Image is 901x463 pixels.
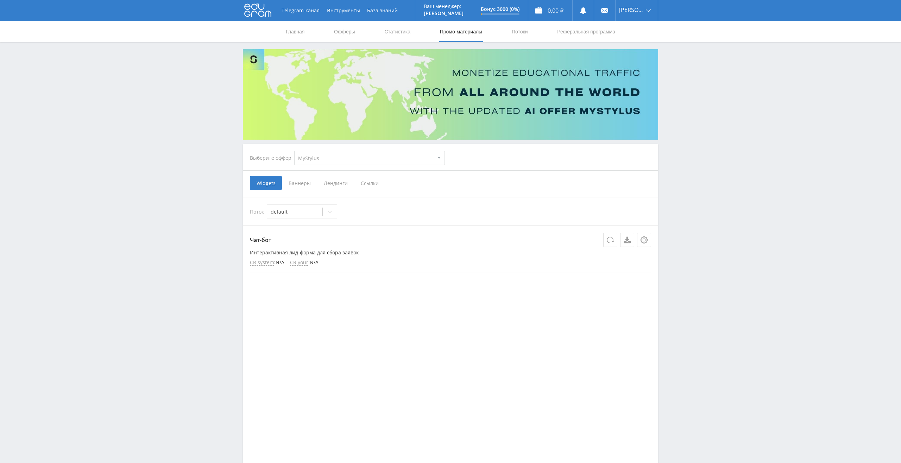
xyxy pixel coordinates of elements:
span: Widgets [250,176,282,190]
span: Лендинги [317,176,354,190]
img: Banner [243,49,658,140]
a: Потоки [511,21,529,42]
p: [PERSON_NAME] [424,11,464,16]
p: Ваш менеджер: [424,4,464,9]
li: : N/A [290,260,319,266]
button: Обновить [603,233,617,247]
li: : N/A [250,260,284,266]
div: Поток [250,204,651,218]
a: Офферы [333,21,356,42]
span: Ссылки [354,176,385,190]
span: [PERSON_NAME] [619,7,644,13]
p: Бонус 3000 (0%) [481,6,519,12]
p: Интерактивная лид-форма для сбора заявок [250,250,651,255]
a: Скачать [620,233,634,247]
a: Главная [285,21,305,42]
a: Промо-материалы [439,21,483,42]
span: CR system [250,260,274,266]
p: Чат-бот [250,233,651,247]
a: Статистика [384,21,411,42]
a: Реферальная программа [556,21,616,42]
span: CR your [290,260,308,266]
span: Баннеры [282,176,317,190]
div: Выберите оффер [250,155,294,161]
button: Настройки [637,233,651,247]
